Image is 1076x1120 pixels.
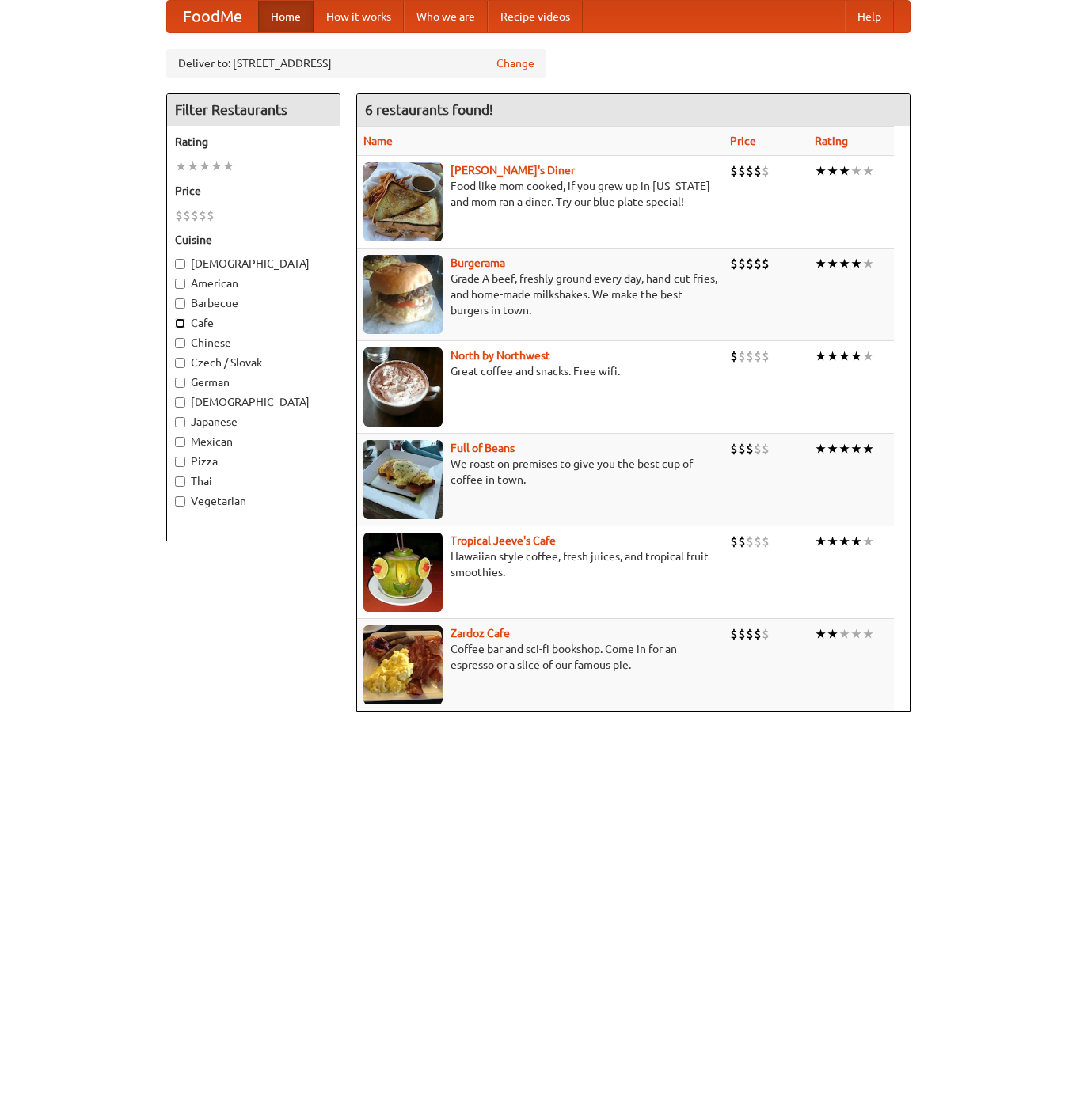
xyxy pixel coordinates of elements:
[838,347,850,365] li: ★
[746,625,754,643] li: $
[451,164,575,177] a: [PERSON_NAME]'s Diner
[451,349,550,362] a: North by Northwest
[827,440,838,457] li: ★
[815,347,827,365] li: ★
[175,232,332,248] h5: Cuisine
[762,440,770,457] li: $
[762,533,770,550] li: $
[730,347,738,365] li: $
[363,641,717,673] p: Coffee bar and sci-fi bookshop. Come in for an espresso or a slice of our famous pie.
[175,493,332,509] label: Vegetarian
[838,533,850,550] li: ★
[363,135,393,147] a: Name
[738,347,746,365] li: $
[199,207,207,224] li: $
[175,335,332,351] label: Chinese
[730,162,738,180] li: $
[850,533,862,550] li: ★
[827,533,838,550] li: ★
[488,1,583,32] a: Recipe videos
[363,533,443,612] img: jeeves.jpg
[175,457,185,467] input: Pizza
[762,347,770,365] li: $
[754,440,762,457] li: $
[175,374,332,390] label: German
[258,1,314,32] a: Home
[815,440,827,457] li: ★
[746,162,754,180] li: $
[175,414,332,430] label: Japanese
[175,259,185,269] input: [DEMOGRAPHIC_DATA]
[730,135,756,147] a: Price
[451,534,556,547] a: Tropical Jeeve's Cafe
[363,549,717,580] p: Hawaiian style coffee, fresh juices, and tropical fruit smoothies.
[754,255,762,272] li: $
[175,355,332,370] label: Czech / Slovak
[754,625,762,643] li: $
[404,1,488,32] a: Who we are
[451,627,510,640] a: Zardoz Cafe
[762,255,770,272] li: $
[365,102,493,117] ng-pluralize: 6 restaurants found!
[746,440,754,457] li: $
[746,533,754,550] li: $
[191,207,199,224] li: $
[850,347,862,365] li: ★
[754,533,762,550] li: $
[175,394,332,410] label: [DEMOGRAPHIC_DATA]
[738,440,746,457] li: $
[363,271,717,318] p: Grade A beef, freshly ground every day, hand-cut fries, and home-made milkshakes. We make the bes...
[850,255,862,272] li: ★
[175,496,185,507] input: Vegetarian
[175,318,185,328] input: Cafe
[754,347,762,365] li: $
[175,256,332,271] label: [DEMOGRAPHIC_DATA]
[175,279,185,289] input: American
[363,162,443,241] img: sallys.jpg
[314,1,404,32] a: How it works
[850,440,862,457] li: ★
[838,162,850,180] li: ★
[815,135,848,147] a: Rating
[175,358,185,368] input: Czech / Slovak
[451,442,515,454] a: Full of Beans
[175,183,332,199] h5: Price
[175,473,332,489] label: Thai
[175,397,185,408] input: [DEMOGRAPHIC_DATA]
[862,440,874,457] li: ★
[175,437,185,447] input: Mexican
[175,134,332,150] h5: Rating
[363,363,717,379] p: Great coffee and snacks. Free wifi.
[738,162,746,180] li: $
[862,255,874,272] li: ★
[746,347,754,365] li: $
[730,625,738,643] li: $
[207,207,215,224] li: $
[175,298,185,309] input: Barbecue
[862,347,874,365] li: ★
[862,162,874,180] li: ★
[175,315,332,331] label: Cafe
[862,625,874,643] li: ★
[845,1,894,32] a: Help
[183,207,191,224] li: $
[175,476,185,487] input: Thai
[167,94,340,126] h4: Filter Restaurants
[363,347,443,427] img: north.jpg
[496,55,534,71] a: Change
[862,533,874,550] li: ★
[746,255,754,272] li: $
[838,625,850,643] li: ★
[738,625,746,643] li: $
[363,255,443,334] img: burgerama.jpg
[175,295,332,311] label: Barbecue
[175,338,185,348] input: Chinese
[827,347,838,365] li: ★
[850,625,862,643] li: ★
[838,255,850,272] li: ★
